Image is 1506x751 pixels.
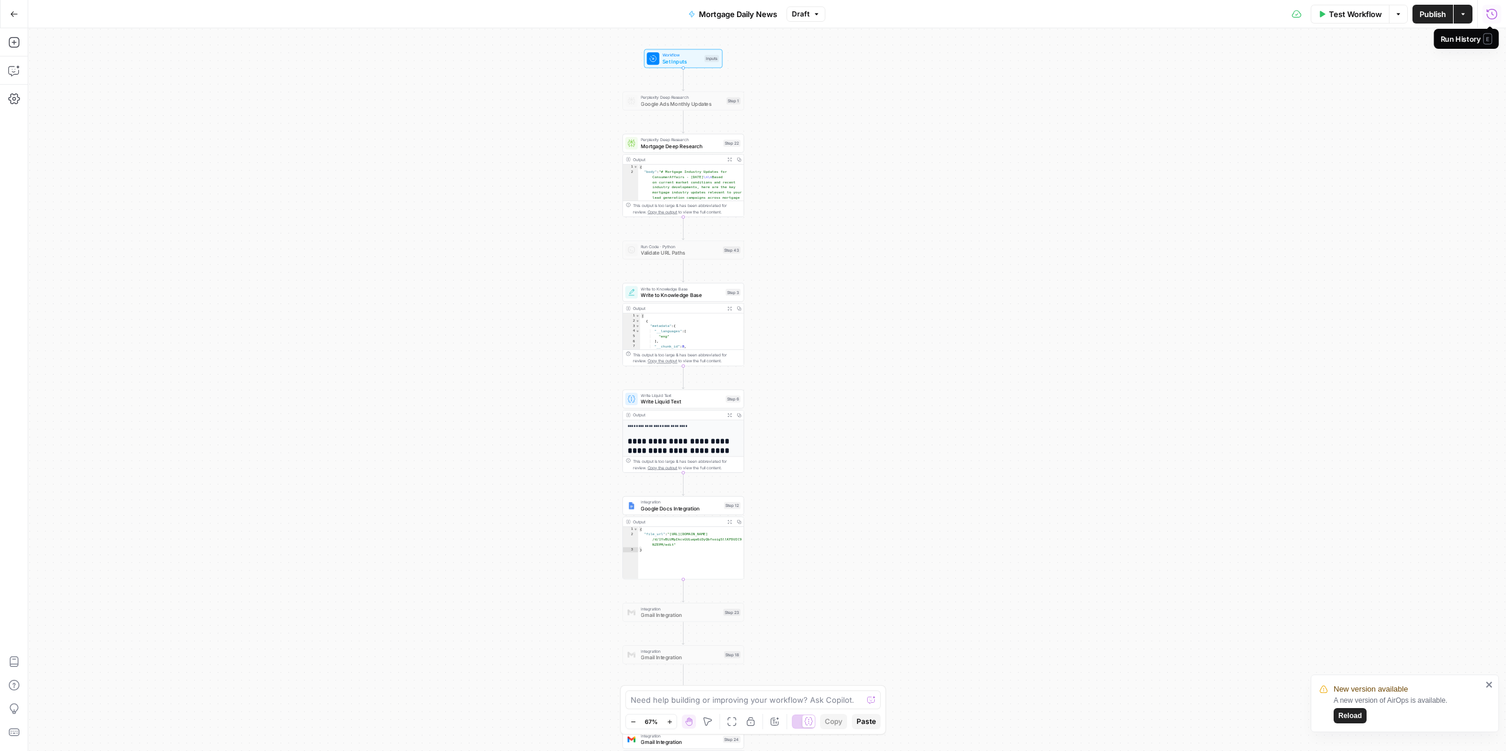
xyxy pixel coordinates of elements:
[633,202,741,215] div: This output is too large & has been abbreviated for review. to view the full content.
[623,334,640,339] div: 5
[682,473,684,495] g: Edge from step_6 to step_12
[641,100,723,108] span: Google Ads Monthly Updates
[622,241,744,259] div: Run Code · PythonValidate URL PathsStep 43
[641,606,720,612] span: Integration
[623,313,640,319] div: 1
[641,738,719,746] span: Gmail Integration
[622,496,744,579] div: IntegrationGoogle Docs IntegrationStep 12Output{ "file_url":"[URL][DOMAIN_NAME] /d/1YvBLUMpIkcsGU...
[635,319,639,324] span: Toggle code folding, rows 2 through 12
[1412,5,1453,24] button: Publish
[682,580,684,602] g: Edge from step_12 to step_23
[641,611,720,619] span: Gmail Integration
[648,465,678,470] span: Copy the output
[641,398,722,405] span: Write Liquid Text
[623,548,638,553] div: 3
[725,395,740,402] div: Step 6
[682,366,684,389] g: Edge from step_3 to step_6
[727,98,741,105] div: Step 1
[628,651,635,659] img: gmail%20(1).png
[633,458,741,470] div: This output is too large & has been abbreviated for review. to view the full content.
[682,68,684,91] g: Edge from start to step_1
[648,209,678,214] span: Copy the output
[681,5,784,24] button: Mortgage Daily News
[635,323,639,329] span: Toggle code folding, rows 3 through 11
[1334,708,1367,723] button: Reload
[641,291,722,299] span: Write to Knowledge Base
[645,717,658,726] span: 67%
[1334,683,1408,695] span: New version available
[641,733,719,739] span: Integration
[622,283,744,366] div: Write to Knowledge BaseWrite to Knowledge BaseStep 3Output[ { "metadata":{ "__languages":[ "eng" ...
[623,532,638,547] div: 2
[623,339,640,344] div: 6
[641,243,719,250] span: Run Code · Python
[623,527,638,532] div: 1
[622,92,744,111] div: Perplexity Deep ResearchGoogle Ads Monthly UpdatesStep 1
[635,329,639,334] span: Toggle code folding, rows 4 through 6
[623,329,640,334] div: 4
[634,165,638,170] span: Toggle code folding, rows 1 through 3
[1334,695,1482,723] div: A new version of AirOps is available.
[682,665,684,687] g: Edge from step_18 to step_15
[724,651,741,658] div: Step 18
[1338,710,1362,721] span: Reload
[633,352,741,364] div: This output is too large & has been abbreviated for review. to view the full content.
[628,609,635,616] img: gmail%20(1).png
[682,622,684,645] g: Edge from step_23 to step_18
[641,136,720,143] span: Perplexity Deep Research
[725,289,740,296] div: Step 3
[622,49,744,68] div: WorkflowSet InputsInputs
[623,319,640,324] div: 2
[1485,680,1494,689] button: close
[682,111,684,133] g: Edge from step_1 to step_22
[682,217,684,239] g: Edge from step_22 to step_43
[857,716,876,727] span: Paste
[852,714,881,729] button: Paste
[641,653,721,661] span: Gmail Integration
[641,505,721,512] span: Google Docs Integration
[641,94,723,101] span: Perplexity Deep Research
[641,286,722,292] span: Write to Knowledge Base
[1311,5,1389,24] button: Test Workflow
[623,165,638,170] div: 1
[633,412,722,418] div: Output
[622,134,744,217] div: Perplexity Deep ResearchMortgage Deep ResearchStep 22Output{ "body":"# Mortgage Industry Updates ...
[641,142,720,150] span: Mortgage Deep Research
[641,249,719,256] span: Validate URL Paths
[628,502,635,509] img: Instagram%20post%20-%201%201.png
[622,603,744,622] div: IntegrationGmail IntegrationStep 23
[641,648,721,655] span: Integration
[641,392,722,399] span: Write Liquid Text
[704,55,719,62] div: Inputs
[1329,8,1382,20] span: Test Workflow
[662,58,701,65] span: Set Inputs
[634,527,638,532] span: Toggle code folding, rows 1 through 3
[723,609,740,616] div: Step 23
[623,344,640,349] div: 7
[662,52,701,58] span: Workflow
[633,519,722,525] div: Output
[633,156,722,163] div: Output
[787,6,825,22] button: Draft
[641,499,721,505] span: Integration
[1420,8,1446,20] span: Publish
[699,8,777,20] span: Mortgage Daily News
[723,140,740,147] div: Step 22
[723,736,741,743] div: Step 24
[792,9,809,19] span: Draft
[648,359,678,363] span: Copy the output
[633,305,722,312] div: Output
[623,323,640,329] div: 3
[825,716,842,727] span: Copy
[682,259,684,282] g: Edge from step_43 to step_3
[635,313,639,319] span: Toggle code folding, rows 1 through 13
[723,246,741,253] div: Step 43
[724,502,741,509] div: Step 12
[622,645,744,664] div: IntegrationGmail IntegrationStep 18
[628,736,635,743] img: gmail%20(1).png
[820,714,847,729] button: Copy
